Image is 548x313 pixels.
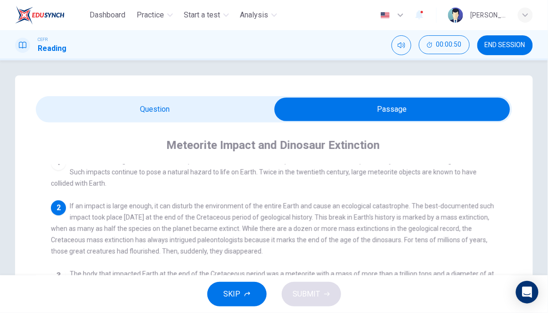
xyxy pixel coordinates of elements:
[237,7,281,24] button: Analysis
[86,7,130,24] button: Dashboard
[51,200,66,215] div: 2
[207,282,267,306] button: SKIP
[51,202,494,255] span: If an impact is large enough, it can disturb the environment of the entire Earth and cause an eco...
[471,9,507,21] div: [PERSON_NAME]
[240,9,269,21] span: Analysis
[184,9,221,21] span: Start a test
[379,12,391,19] img: en
[224,288,241,301] span: SKIP
[51,268,66,283] div: 3
[419,35,470,55] div: Hide
[38,43,66,54] h1: Reading
[392,35,411,55] div: Mute
[15,6,65,25] img: EduSynch logo
[180,7,233,24] button: Start a test
[485,41,525,49] span: END SESSION
[15,6,86,25] a: EduSynch logo
[38,36,48,43] span: CEFR
[90,9,126,21] span: Dashboard
[133,7,177,24] button: Practice
[419,35,470,54] button: 00:00:50
[516,281,539,304] div: Open Intercom Messenger
[448,8,463,23] img: Profile picture
[51,157,492,187] span: There is increasing evidence that the impacts of meteorites have had important effects on Earth, ...
[477,35,533,55] button: END SESSION
[137,9,164,21] span: Practice
[436,41,462,49] span: 00:00:50
[166,138,380,153] h4: Meteorite Impact and Dinosaur Extinction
